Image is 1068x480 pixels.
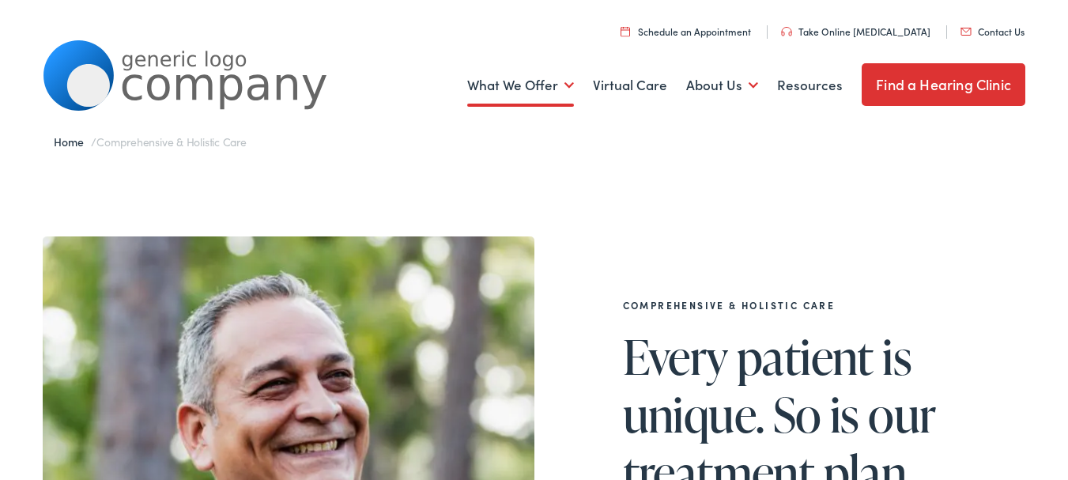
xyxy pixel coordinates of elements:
img: utility icon [781,27,792,36]
span: unique. [623,388,764,440]
a: Contact Us [960,25,1025,38]
span: patient [737,331,874,383]
a: Virtual Care [593,56,667,115]
span: Every [623,331,728,383]
span: Comprehensive & Holistic Care [96,134,247,149]
h2: Comprehensive & Holistic Care [623,300,1002,311]
a: Home [54,134,91,149]
span: is [830,388,859,440]
a: What We Offer [467,56,574,115]
a: Resources [777,56,843,115]
span: our [868,388,935,440]
a: Schedule an Appointment [621,25,751,38]
a: About Us [686,56,758,115]
img: utility icon [621,26,630,36]
a: Find a Hearing Clinic [862,63,1025,106]
span: / [54,134,247,149]
a: Take Online [MEDICAL_DATA] [781,25,930,38]
img: utility icon [960,28,972,36]
span: So [773,388,821,440]
span: is [882,331,911,383]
